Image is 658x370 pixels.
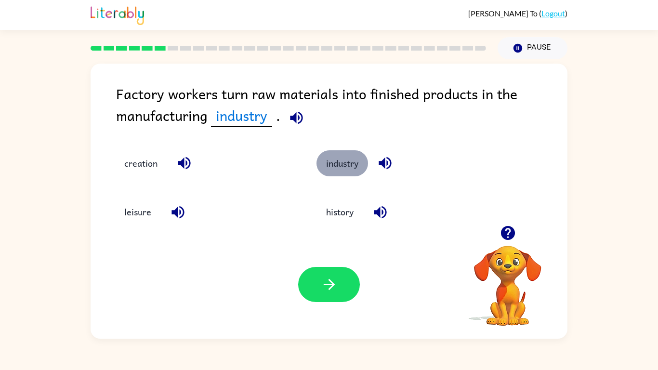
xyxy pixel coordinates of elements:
[211,105,272,127] span: industry
[116,83,567,131] div: Factory workers turn raw materials into finished products in the manufacturing .
[468,9,567,18] div: ( )
[316,150,368,176] button: industry
[115,150,167,176] button: creation
[541,9,565,18] a: Logout
[468,9,539,18] span: [PERSON_NAME] To
[316,199,363,225] button: history
[115,199,161,225] button: leisure
[498,37,567,59] button: Pause
[91,4,144,25] img: Literably
[460,231,556,327] video: Your browser must support playing .mp4 files to use Literably. Please try using another browser.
